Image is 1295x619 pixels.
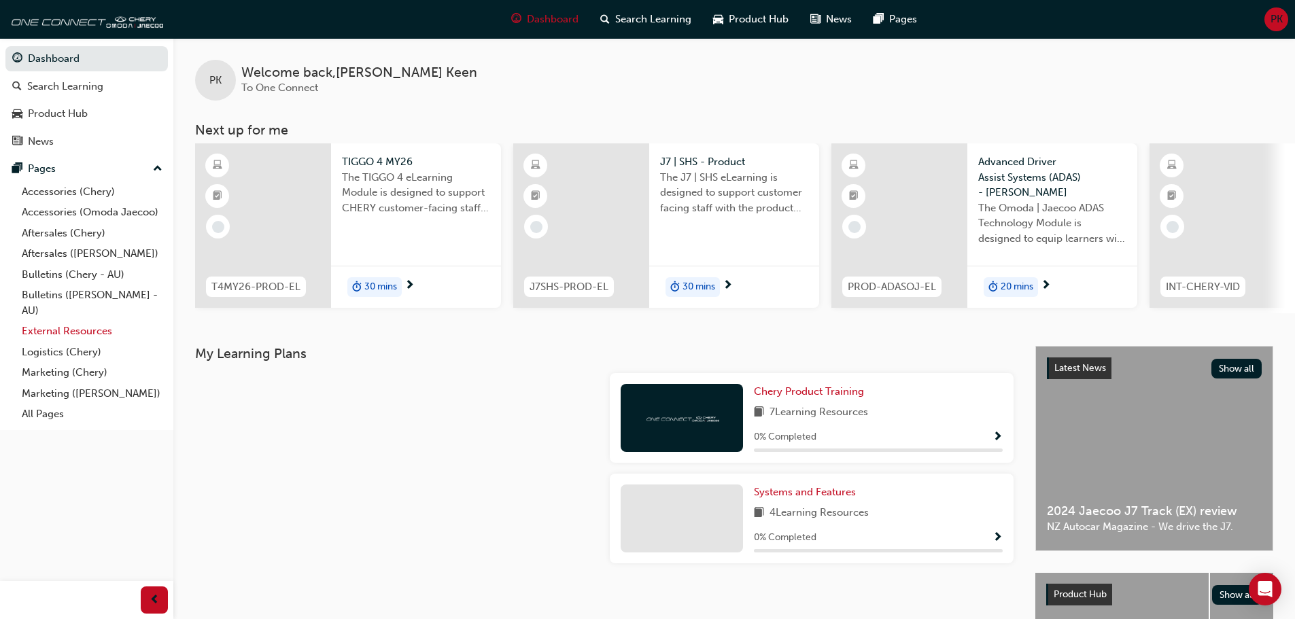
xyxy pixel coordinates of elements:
[16,321,168,342] a: External Resources
[1041,280,1051,292] span: next-icon
[12,81,22,93] span: search-icon
[848,279,936,295] span: PROD-ADASOJ-EL
[27,79,103,94] div: Search Learning
[770,404,868,421] span: 7 Learning Resources
[723,280,733,292] span: next-icon
[12,53,22,65] span: guage-icon
[211,279,300,295] span: T4MY26-PROD-EL
[12,108,22,120] span: car-icon
[1046,584,1262,605] a: Product HubShow all
[531,188,540,205] span: booktick-icon
[1047,357,1262,379] a: Latest NewsShow all
[7,5,163,33] img: oneconnect
[660,154,808,170] span: J7 | SHS - Product
[530,279,608,295] span: J7SHS-PROD-EL
[530,221,542,233] span: learningRecordVerb_NONE-icon
[670,279,680,296] span: duration-icon
[16,362,168,383] a: Marketing (Chery)
[28,134,54,149] div: News
[195,346,1014,361] h3: My Learning Plans
[754,385,864,397] span: Chery Product Training
[992,532,1003,544] span: Show Progress
[5,74,168,99] a: Search Learning
[150,592,160,609] span: prev-icon
[992,431,1003,444] span: Show Progress
[754,429,816,445] span: 0 % Completed
[5,43,168,156] button: DashboardSearch LearningProduct HubNews
[364,279,397,295] span: 30 mins
[12,136,22,148] span: news-icon
[799,5,863,33] a: news-iconNews
[863,5,928,33] a: pages-iconPages
[213,188,222,205] span: booktick-icon
[831,143,1137,308] a: PROD-ADASOJ-ELAdvanced Driver Assist Systems (ADAS) - [PERSON_NAME]The Omoda | Jaecoo ADAS Techno...
[511,11,521,28] span: guage-icon
[1211,359,1262,378] button: Show all
[513,143,819,308] a: J7SHS-PROD-ELJ7 | SHS - ProductThe J7 | SHS eLearning is designed to support customer facing staf...
[889,12,917,27] span: Pages
[754,404,764,421] span: book-icon
[1054,362,1106,374] span: Latest News
[683,279,715,295] span: 30 mins
[173,122,1295,138] h3: Next up for me
[342,154,490,170] span: TIGGO 4 MY26
[5,129,168,154] a: News
[209,73,222,88] span: PK
[342,170,490,216] span: The TIGGO 4 eLearning Module is designed to support CHERY customer-facing staff with the product ...
[16,342,168,363] a: Logistics (Chery)
[1166,279,1240,295] span: INT-CHERY-VID
[12,163,22,175] span: pages-icon
[660,170,808,216] span: The J7 | SHS eLearning is designed to support customer facing staff with the product and sales in...
[589,5,702,33] a: search-iconSearch Learning
[1249,573,1281,605] div: Open Intercom Messenger
[988,279,998,296] span: duration-icon
[16,285,168,321] a: Bulletins ([PERSON_NAME] - AU)
[754,484,861,500] a: Systems and Features
[16,223,168,244] a: Aftersales (Chery)
[1264,7,1288,31] button: PK
[1035,346,1273,551] a: Latest NewsShow all2024 Jaecoo J7 Track (EX) reviewNZ Autocar Magazine - We drive the J7.
[153,160,162,178] span: up-icon
[352,279,362,296] span: duration-icon
[241,82,318,94] span: To One Connect
[754,530,816,546] span: 0 % Completed
[213,157,222,175] span: learningResourceType_ELEARNING-icon
[5,156,168,181] button: Pages
[28,161,56,177] div: Pages
[1047,519,1262,535] span: NZ Autocar Magazine - We drive the J7.
[1001,279,1033,295] span: 20 mins
[5,101,168,126] a: Product Hub
[1167,157,1177,175] span: learningResourceType_ELEARNING-icon
[754,505,764,522] span: book-icon
[992,529,1003,546] button: Show Progress
[1047,503,1262,519] span: 2024 Jaecoo J7 Track (EX) review
[527,12,579,27] span: Dashboard
[702,5,799,33] a: car-iconProduct Hub
[16,243,168,264] a: Aftersales ([PERSON_NAME])
[644,411,719,424] img: oneconnect
[713,11,723,28] span: car-icon
[770,505,869,522] span: 4 Learning Resources
[16,404,168,425] a: All Pages
[16,383,168,404] a: Marketing ([PERSON_NAME])
[600,11,610,28] span: search-icon
[16,264,168,285] a: Bulletins (Chery - AU)
[1271,12,1283,27] span: PK
[874,11,884,28] span: pages-icon
[241,65,477,81] span: Welcome back , [PERSON_NAME] Keen
[16,202,168,223] a: Accessories (Omoda Jaecoo)
[1167,188,1177,205] span: booktick-icon
[978,200,1126,247] span: The Omoda | Jaecoo ADAS Technology Module is designed to equip learners with essential knowledge ...
[992,429,1003,446] button: Show Progress
[848,221,861,233] span: learningRecordVerb_NONE-icon
[1167,221,1179,233] span: learningRecordVerb_NONE-icon
[1212,585,1263,605] button: Show all
[500,5,589,33] a: guage-iconDashboard
[849,157,859,175] span: learningResourceType_ELEARNING-icon
[754,384,869,400] a: Chery Product Training
[826,12,852,27] span: News
[212,221,224,233] span: learningRecordVerb_NONE-icon
[754,486,856,498] span: Systems and Features
[729,12,789,27] span: Product Hub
